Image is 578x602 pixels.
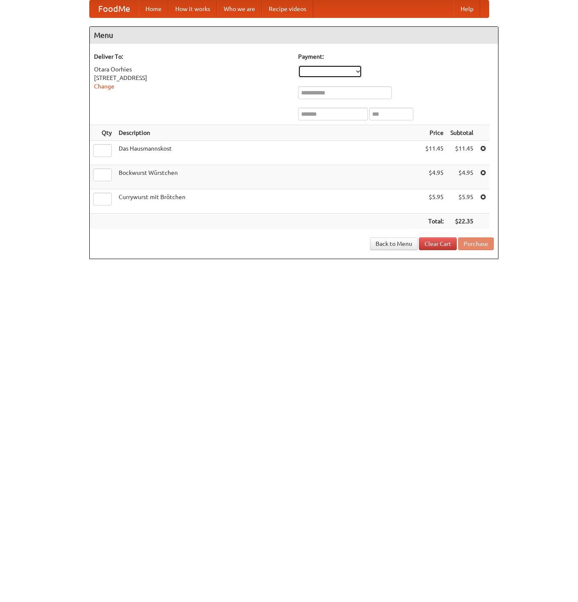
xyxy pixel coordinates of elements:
[115,165,422,189] td: Bockwurst Würstchen
[370,237,418,250] a: Back to Menu
[217,0,262,17] a: Who we are
[90,0,139,17] a: FoodMe
[447,189,477,214] td: $5.95
[139,0,168,17] a: Home
[262,0,313,17] a: Recipe videos
[447,125,477,141] th: Subtotal
[115,189,422,214] td: Currywurst mit Brötchen
[422,214,447,229] th: Total:
[94,52,290,61] h5: Deliver To:
[94,65,290,74] div: Otara Oorhies
[422,125,447,141] th: Price
[115,141,422,165] td: Das Hausmannskost
[90,125,115,141] th: Qty
[422,141,447,165] td: $11.45
[90,27,498,44] h4: Menu
[168,0,217,17] a: How it works
[298,52,494,61] h5: Payment:
[447,141,477,165] td: $11.45
[115,125,422,141] th: Description
[94,74,290,82] div: [STREET_ADDRESS]
[447,165,477,189] td: $4.95
[447,214,477,229] th: $22.35
[422,165,447,189] td: $4.95
[422,189,447,214] td: $5.95
[419,237,457,250] a: Clear Cart
[454,0,480,17] a: Help
[458,237,494,250] button: Purchase
[94,83,114,90] a: Change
